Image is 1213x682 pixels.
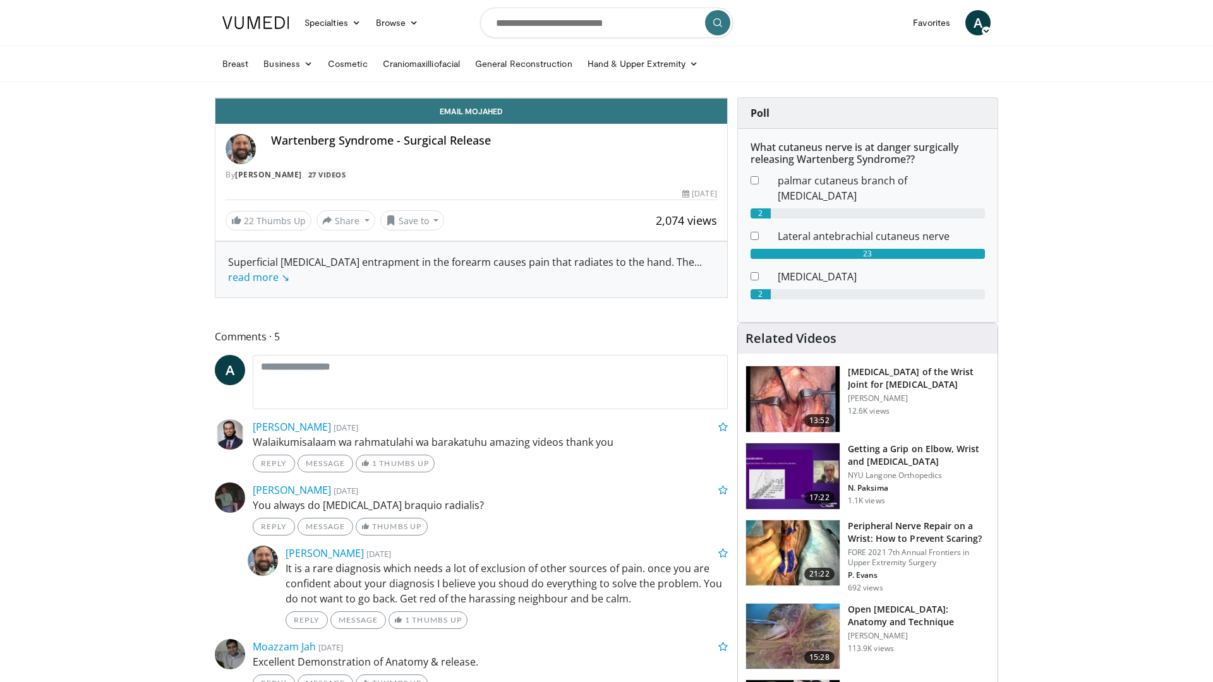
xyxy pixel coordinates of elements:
div: 2 [751,208,771,218]
a: 1 Thumbs Up [356,455,435,472]
a: [PERSON_NAME] [235,169,302,180]
div: 2 [751,289,771,299]
a: 15:28 Open [MEDICAL_DATA]: Anatomy and Technique [PERSON_NAME] 113.9K views [745,603,990,670]
p: 1.1K views [848,496,885,506]
span: 1 [405,615,410,625]
p: [PERSON_NAME] [848,393,990,404]
h3: Getting a Grip on Elbow, Wrist and [MEDICAL_DATA] [848,443,990,468]
a: [PERSON_NAME] [253,483,331,497]
h6: What cutaneus nerve is at danger surgically releasing Wartenberg Syndrome?? [751,141,985,165]
p: 12.6K views [848,406,890,416]
p: FORE 2021 7th Annual Frontiers in Upper Extremity Surgery [848,547,990,568]
a: A [965,10,991,35]
span: 2,074 views [656,213,717,228]
a: read more ↘ [228,270,289,284]
p: Excellent Demonstration of Anatomy & release. [253,654,728,669]
img: Avatar [215,419,245,450]
span: 15:28 [804,651,835,664]
span: Comments 5 [215,328,728,345]
img: Bindra_-_open_carpal_tunnel_2.png.150x105_q85_crop-smart_upscale.jpg [746,604,840,669]
a: 22 Thumbs Up [226,211,311,230]
strong: Poll [751,106,769,120]
button: Save to [380,210,445,230]
a: Thumbs Up [356,518,427,535]
p: NYU Langone Orthopedics [848,470,990,481]
h4: Related Videos [745,331,836,346]
a: Craniomaxilliofacial [375,51,468,76]
a: Message [330,611,386,629]
p: P. Evans [848,570,990,580]
a: Breast [215,51,256,76]
img: Avatar [248,546,278,576]
div: Superficial [MEDICAL_DATA] entrapment in the forearm causes pain that radiates to the hand. The [228,254,715,285]
a: [PERSON_NAME] [286,546,364,560]
img: Avatar [215,482,245,513]
a: Specialties [297,10,368,35]
img: 9b0b7984-32f6-49da-b760-1bd0a2d3b3e3.150x105_q85_crop-smart_upscale.jpg [746,366,840,432]
img: 5da5d317-2269-4fcf-93de-5dd82a701ad5.150x105_q85_crop-smart_upscale.jpg [746,443,840,509]
div: 23 [751,249,985,259]
h3: Open [MEDICAL_DATA]: Anatomy and Technique [848,603,990,628]
a: 17:22 Getting a Grip on Elbow, Wrist and [MEDICAL_DATA] NYU Langone Orthopedics N. Paksima 1.1K v... [745,443,990,510]
small: [DATE] [318,642,343,653]
div: By [226,169,717,181]
p: Walaikumisalaam wa rahmatulahi wa barakatuhu amazing videos thank you [253,434,728,450]
a: Reply [253,455,295,472]
a: [PERSON_NAME] [253,420,331,434]
a: Cosmetic [320,51,375,76]
span: 1 [372,458,377,468]
h3: Peripheral Nerve Repair on a Wrist: How to Prevent Scaring? [848,520,990,545]
a: 13:52 [MEDICAL_DATA] of the Wrist Joint for [MEDICAL_DATA] [PERSON_NAME] 12.6K views [745,366,990,433]
span: 17:22 [804,491,835,504]
img: VuMedi Logo [222,16,289,29]
p: N. Paksima [848,483,990,493]
a: Reply [253,518,295,535]
a: General Reconstruction [468,51,580,76]
a: Business [256,51,320,76]
h4: Wartenberg Syndrome - Surgical Release [271,134,717,148]
a: Hand & Upper Extremity [580,51,706,76]
video-js: Video Player [215,98,727,99]
dd: Lateral antebrachial cutaneus nerve [768,229,994,244]
a: Message [298,518,353,535]
input: Search topics, interventions [480,8,733,38]
a: Message [298,455,353,472]
a: Favorites [905,10,958,35]
a: A [215,355,245,385]
div: [DATE] [682,188,716,200]
p: [PERSON_NAME] [848,631,990,641]
img: ddb502c6-3b41-4ef6-af83-2d0e1e878579.150x105_q85_crop-smart_upscale.jpg [746,520,840,586]
img: Avatar [215,639,245,669]
button: Share [317,210,375,230]
p: It is a rare diagnosis which needs a lot of exclusion of other sources of pain. once you are conf... [286,561,728,606]
span: 13:52 [804,414,835,427]
dd: palmar cutaneus branch of [MEDICAL_DATA] [768,173,994,203]
a: Browse [368,10,426,35]
a: Moazzam Jah [253,640,316,654]
img: Avatar [226,134,256,164]
dd: [MEDICAL_DATA] [768,269,994,284]
a: Reply [286,611,328,629]
p: You always do [MEDICAL_DATA] braquio radialis? [253,498,728,513]
small: [DATE] [334,422,358,433]
a: 27 Videos [304,169,350,180]
small: [DATE] [334,485,358,496]
span: 21:22 [804,568,835,580]
a: Email Mojahed [215,99,727,124]
span: 22 [244,215,254,227]
p: 692 views [848,583,883,593]
a: 21:22 Peripheral Nerve Repair on a Wrist: How to Prevent Scaring? FORE 2021 7th Annual Frontiers ... [745,520,990,593]
h3: [MEDICAL_DATA] of the Wrist Joint for [MEDICAL_DATA] [848,366,990,391]
small: [DATE] [366,548,391,559]
p: 113.9K views [848,643,894,654]
a: 1 Thumbs Up [389,611,468,629]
